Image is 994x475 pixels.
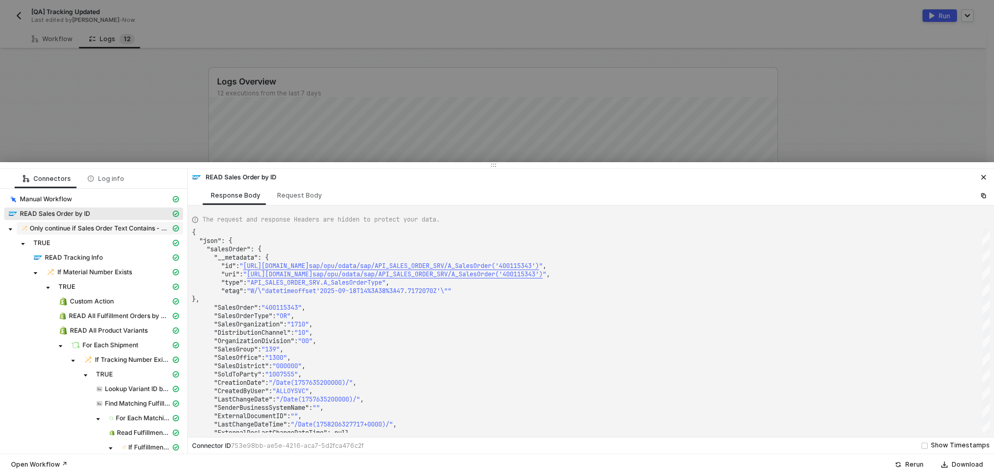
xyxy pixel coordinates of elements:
[250,245,261,253] span: : {
[243,270,247,278] span: "
[269,362,272,370] span: :
[980,192,987,199] span: icon-copy-paste
[313,337,316,345] span: ,
[84,356,92,364] img: integration-icon
[386,278,389,287] span: ,
[104,427,183,439] span: Read Fulfillment Order by ID
[173,444,179,450] span: icon-cards
[265,370,298,379] span: "1007555"
[30,224,171,233] span: Only continue if Sales Order Text Contains - Case Insensitive KJWS
[211,191,260,200] div: Response Body
[96,370,113,379] span: TRUE
[21,224,28,233] img: integration-icon
[313,270,495,278] span: sap/opu/odata/sap/API_SALES_ORDER_SRV/A_SalesOrder
[495,270,543,278] span: ('400115343')
[83,373,88,378] span: caret-down
[291,328,294,337] span: :
[70,358,76,363] span: caret-down
[543,262,546,270] span: ,
[20,195,72,203] span: Manual Workflow
[92,383,183,395] span: Lookup Variant ID by Material No
[173,327,179,334] span: icon-cards
[4,193,183,205] span: Manual Workflow
[59,326,67,335] img: integration-icon
[29,237,183,249] span: TRUE
[193,173,201,181] img: integration-icon
[272,362,302,370] span: "000000"
[173,211,179,217] span: icon-cards
[173,386,179,392] span: icon-cards
[214,320,283,328] span: "SalesOrganization"
[82,341,138,349] span: For Each Shipment
[173,269,179,275] span: icon-cards
[116,414,171,422] span: For Each Matching Fulfillment Order
[8,227,13,232] span: caret-down
[294,337,298,345] span: :
[277,191,322,200] div: Request Body
[173,313,179,319] span: icon-cards
[79,354,183,366] span: If Tracking Number Exists
[214,387,269,395] span: "CreatedByUser"
[104,412,183,424] span: For Each Matching Fulfillment Order
[214,420,287,429] span: "LastChangeDateTime"
[221,287,243,295] span: "etag"
[54,295,183,308] span: Custom Action
[214,404,309,412] span: "SenderBusinessSystemName"
[490,162,497,168] span: icon-drag-indicator
[247,287,429,295] span: "W/\"datetimeoffset'2025-09-18T14%3A38%3A47.717207
[236,262,239,270] span: :
[46,268,55,276] img: integration-icon
[214,337,294,345] span: "OrganizationDivision"
[34,253,42,262] img: integration-icon
[192,173,277,182] div: READ Sales Order by ID
[33,239,50,247] span: TRUE
[269,379,353,387] span: "/Date(1757635200000)/"
[492,262,539,270] span: ('400115343')
[88,175,124,183] div: Log info
[17,222,183,235] span: Only continue if Sales Order Text Contains - Case Insensitive KJWS
[42,266,183,278] span: If Material Number Exists
[239,270,243,278] span: :
[258,303,261,312] span: :
[199,237,221,245] span: "json"
[221,262,236,270] span: "id"
[272,312,276,320] span: :
[353,379,356,387] span: ,
[173,400,179,407] span: icon-cards
[214,429,327,437] span: "ExternalDocLastChangeDateTime"
[173,240,179,246] span: icon-cards
[298,412,302,420] span: ,
[360,395,364,404] span: ,
[327,429,353,437] span: : null,
[287,412,291,420] span: :
[276,312,291,320] span: "OR"
[221,270,239,278] span: "uri"
[59,312,66,320] img: integration-icon
[287,354,291,362] span: ,
[173,196,179,202] span: icon-cards
[214,354,261,362] span: "SalesOffice"
[173,357,179,363] span: icon-cards
[109,429,115,437] img: integration-icon
[202,215,440,224] span: The request and response Headers are hidden to protect your data.
[309,387,313,395] span: ,
[214,328,291,337] span: "DistributionChannel"
[9,210,17,218] img: integration-icon
[45,285,51,290] span: caret-down
[173,284,179,290] span: icon-cards
[276,395,360,404] span: "/Date(1757635200000)/"
[105,385,171,393] span: Lookup Variant ID by Material No
[207,245,250,253] span: "salesOrder"
[261,370,265,379] span: :
[429,287,451,295] span: 0Z'\""
[33,271,38,276] span: caret-down
[258,253,269,262] span: : {
[108,446,113,451] span: caret-down
[287,320,309,328] span: "1710"
[931,441,990,450] div: Show Timestamps
[128,443,171,452] span: If Fulfillment Order is Open
[11,460,67,469] div: Open Workflow ↗
[895,461,901,468] span: icon-success-page
[302,303,305,312] span: ,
